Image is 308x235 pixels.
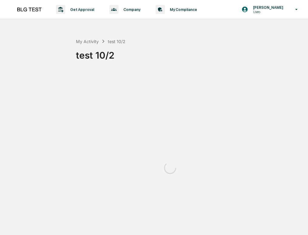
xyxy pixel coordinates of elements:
div: test 10/2 [108,39,125,44]
p: Users [248,10,286,14]
div: test 10/2 [76,45,305,61]
p: Company [118,7,143,12]
p: [PERSON_NAME] [248,5,286,10]
img: logo [15,5,44,14]
div: My Activity [76,39,99,44]
p: Get Approval [65,7,97,12]
p: My Compliance [165,7,200,12]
